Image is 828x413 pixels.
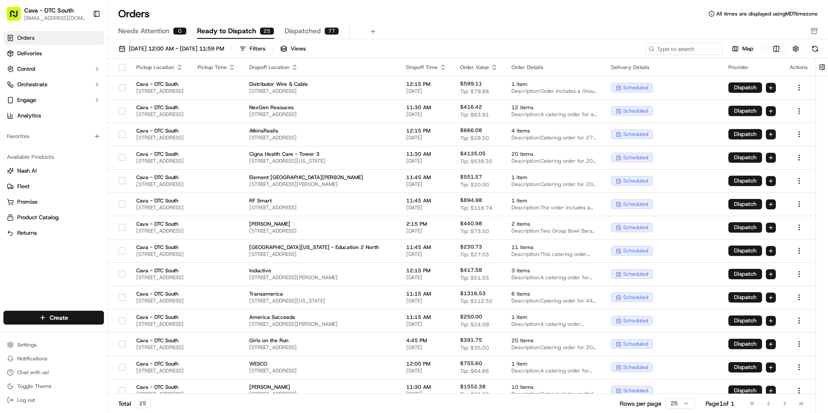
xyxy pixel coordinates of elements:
span: Element [GEOGRAPHIC_DATA][PERSON_NAME] [249,174,392,181]
img: 8571987876998_91fb9ceb93ad5c398215_72.jpg [18,82,34,98]
a: Orders [3,31,104,45]
a: 💻API Documentation [69,189,142,205]
div: 77 [324,27,339,35]
span: [DATE] [60,157,78,164]
button: Dispatch [728,315,762,326]
button: Dispatch [728,246,762,256]
span: [DATE] [76,134,94,141]
span: Pylon [86,214,104,221]
div: Available Products [3,150,104,164]
span: [DATE] [406,111,446,118]
span: Cava - DTC South [136,174,184,181]
span: $599.11 [460,80,482,87]
span: [DATE] [406,181,446,188]
span: Tip: $112.50 [460,298,492,305]
p: Rows per page [620,399,662,408]
span: Cava - DTC South [136,337,184,344]
span: [STREET_ADDRESS] [136,158,184,164]
a: 📗Knowledge Base [5,189,69,205]
span: [DATE] [406,158,446,164]
div: Order Details [511,64,597,71]
span: 2 items [511,221,597,227]
button: Create [3,311,104,325]
span: 3 items [511,267,597,274]
button: Product Catalog [3,211,104,224]
button: Engage [3,93,104,107]
span: 1 item [511,81,597,88]
div: 25 [260,27,274,35]
span: scheduled [623,131,648,138]
button: Dispatch [728,362,762,372]
span: 12:15 PM [406,81,446,88]
span: WESCO [249,360,392,367]
button: Dispatch [728,385,762,396]
span: $440.98 [460,220,482,227]
span: Cava - DTC South [136,127,184,134]
span: Cava - DTC South [136,290,184,297]
button: [DATE] 12:00 AM - [DATE] 11:59 PM [115,43,228,55]
span: Tip: $25.00 [460,391,489,398]
span: scheduled [623,271,648,277]
a: Promise [7,198,100,206]
span: Orders [17,34,34,42]
span: scheduled [623,247,648,254]
span: [DATE] [406,274,446,281]
span: DTC South [27,157,54,164]
button: Dispatch [728,292,762,303]
span: Description: A catering order for a Group Bowl Bar with Falafel, Roasted Vegetables, various gree... [511,111,597,118]
span: 12:15 PM [406,127,446,134]
span: Cava - DTC South [136,360,184,367]
span: Tip: $73.50 [460,228,489,235]
span: [STREET_ADDRESS] [136,297,184,304]
div: Start new chat [39,82,141,91]
span: [PERSON_NAME] [249,384,392,391]
span: Description: A catering order for 15 people including a Group Bowl Bar with Harissa Honey Chicken... [511,274,597,281]
span: 12 items [511,104,597,111]
div: Total [118,399,151,408]
button: Returns [3,226,104,240]
button: Dispatch [728,82,762,93]
span: 11:15 AM [406,314,446,321]
span: Description: A catering order for 30 people, featuring a group bowl bar with falafel, various bas... [511,367,597,374]
span: [EMAIL_ADDRESS][DOMAIN_NAME] [24,15,86,22]
div: Page 1 of 1 [706,399,734,408]
span: [STREET_ADDRESS] [249,88,392,95]
span: Girls on the Run [249,337,392,344]
span: Product Catalog [17,214,59,221]
span: • [72,134,75,141]
span: Inductive [249,267,392,274]
span: [STREET_ADDRESS] [249,344,392,351]
span: [STREET_ADDRESS] [136,181,184,188]
span: 11:30 AM [406,384,446,391]
span: Chat with us! [17,369,49,376]
button: Nash AI [3,164,104,178]
span: [STREET_ADDRESS] [136,321,184,328]
span: Tip: $24.09 [460,321,489,328]
span: Analytics [17,112,41,120]
span: [STREET_ADDRESS][US_STATE] [249,158,392,164]
div: We're available if you need us! [39,91,119,98]
span: Cava - DTC South [136,267,184,274]
button: Settings [3,339,104,351]
span: 11:30 AM [406,104,446,111]
span: [STREET_ADDRESS] [136,111,184,118]
span: [DATE] [406,251,446,258]
button: Refresh [809,43,821,55]
button: Dispatch [728,106,762,116]
span: Tip: $116.74 [460,205,492,211]
span: $666.08 [460,127,482,134]
span: 11 items [511,244,597,251]
span: $755.60 [460,360,482,367]
a: Fleet [7,183,100,190]
span: [STREET_ADDRESS] [249,134,392,141]
div: 25 [135,399,151,408]
img: Liam S. [9,126,22,139]
span: 2:15 PM [406,221,446,227]
div: 0 [173,27,187,35]
span: scheduled [623,317,648,324]
span: [STREET_ADDRESS] [136,391,184,397]
span: scheduled [623,107,648,114]
span: Tip: $64.66 [460,368,489,375]
button: Start new chat [147,85,157,95]
span: $230.73 [460,243,482,250]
